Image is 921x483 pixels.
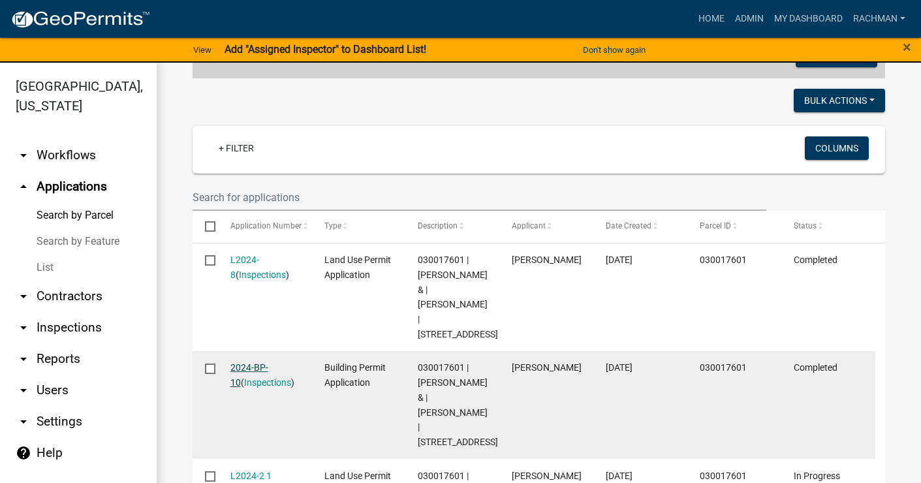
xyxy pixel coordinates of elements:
[499,211,593,242] datatable-header-cell: Applicant
[903,38,911,56] span: ×
[16,179,31,195] i: arrow_drop_up
[217,211,311,242] datatable-header-cell: Application Number
[16,148,31,163] i: arrow_drop_down
[405,211,499,242] datatable-header-cell: Description
[225,43,426,55] strong: Add "Assigned Inspector" to Dashboard List!
[700,362,747,373] span: 030017601
[606,255,632,265] span: 01/29/2024
[418,362,498,447] span: 030017601 | PAUL K ALLEN & | JULIANNE A ALLEN | 2830 185TH AVE NE
[16,288,31,304] i: arrow_drop_down
[244,377,291,388] a: Inspections
[16,414,31,429] i: arrow_drop_down
[230,360,300,390] div: ( )
[805,136,869,160] button: Columns
[593,211,687,242] datatable-header-cell: Date Created
[606,471,632,481] span: 01/15/2024
[794,221,817,230] span: Status
[16,445,31,461] i: help
[16,351,31,367] i: arrow_drop_down
[606,362,632,373] span: 01/15/2024
[687,211,781,242] datatable-header-cell: Parcel ID
[794,89,885,112] button: Bulk Actions
[578,39,651,61] button: Don't show again
[606,221,651,230] span: Date Created
[418,221,458,230] span: Description
[324,255,391,280] span: Land Use Permit Application
[324,362,386,388] span: Building Permit Application
[512,255,582,265] span: Paul Allen
[794,471,840,481] span: In Progress
[693,7,730,31] a: Home
[188,39,217,61] a: View
[794,255,837,265] span: Completed
[781,211,875,242] datatable-header-cell: Status
[16,320,31,335] i: arrow_drop_down
[730,7,769,31] a: Admin
[512,471,582,481] span: Paul Allen
[700,471,747,481] span: 030017601
[239,270,286,280] a: Inspections
[769,7,848,31] a: My Dashboard
[230,253,300,283] div: ( )
[512,362,582,373] span: Paul Allen
[193,184,766,211] input: Search for applications
[208,136,264,160] a: + Filter
[193,211,217,242] datatable-header-cell: Select
[16,382,31,398] i: arrow_drop_down
[903,39,911,55] button: Close
[418,255,498,339] span: 030017601 | PAUL K ALLEN & | JULIANNE A ALLEN | 2830 185TH AVE NE
[230,221,302,230] span: Application Number
[512,221,546,230] span: Applicant
[230,362,268,388] a: 2024-BP-10
[311,211,405,242] datatable-header-cell: Type
[794,362,837,373] span: Completed
[700,255,747,265] span: 030017601
[848,7,911,31] a: rachman
[700,221,731,230] span: Parcel ID
[324,221,341,230] span: Type
[230,255,259,280] a: L2024-8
